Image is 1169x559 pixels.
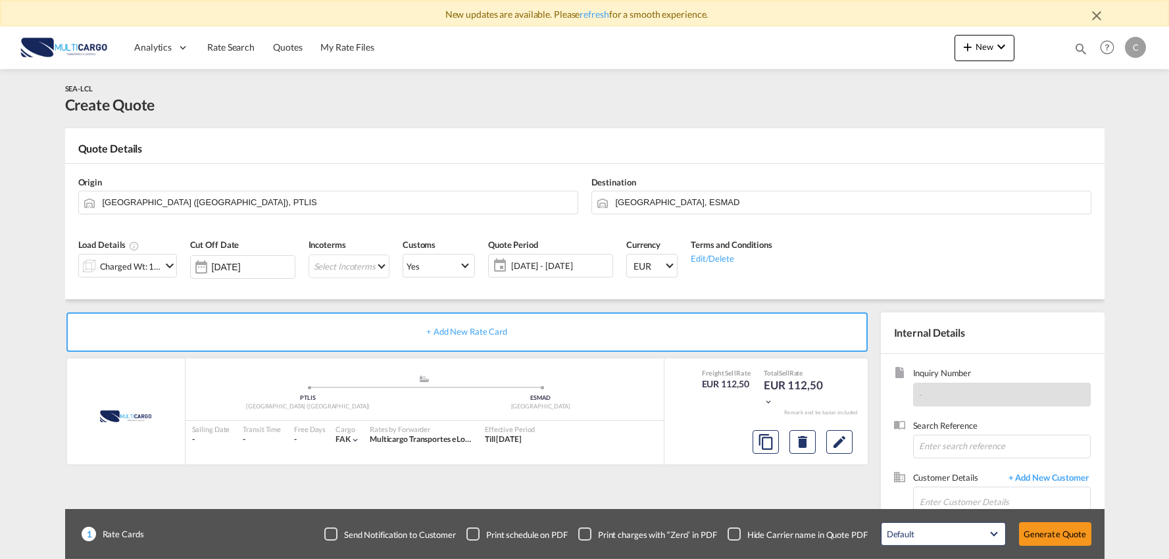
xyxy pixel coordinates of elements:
md-select: Select Incoterms [309,255,389,278]
span: Origin [78,177,102,187]
div: PTLIS [192,394,425,402]
md-icon: icon-magnify [1074,41,1088,56]
md-checkbox: Checkbox No Ink [728,527,868,541]
span: Sell [779,369,789,377]
input: Select [212,262,295,272]
span: Sell [725,369,736,377]
img: MultiCargo [82,400,169,433]
md-icon: icon-chevron-down [764,397,773,406]
md-icon: assets/icons/custom/copyQuote.svg [758,434,774,450]
span: [DATE] - [DATE] [511,260,609,272]
div: Yes [407,261,420,272]
div: Free Days [294,424,326,434]
input: Enter search reference [913,435,1091,458]
span: [DATE] - [DATE] [508,256,612,275]
div: Print charges with “Zero” in PDF [598,529,717,541]
span: FAK [336,434,351,444]
span: Rate Cards [96,528,144,540]
md-checkbox: Checkbox No Ink [578,527,717,541]
a: Rate Search [198,26,264,69]
div: Freight Rate [702,368,751,377]
div: ESMAD [424,394,657,402]
div: - [243,434,281,445]
md-icon: icon-calendar [489,258,505,274]
div: Hide Carrier name in Quote PDF [747,529,868,541]
img: 82db67801a5411eeacfdbd8acfa81e61.png [20,33,109,62]
span: - [919,389,922,400]
md-icon: icon-chevron-down [993,39,1009,55]
div: Transit Time [243,424,281,434]
span: Customer Details [913,472,1002,487]
span: Load Details [78,239,140,250]
div: Cargo [336,424,360,434]
md-icon: icon-plus 400-fg [960,39,976,55]
span: Till [DATE] [485,434,522,444]
div: Multicargo Transportes e Logistica [370,434,472,445]
input: Search by Door/Port [616,191,1084,214]
div: Charged Wt: 1,00 W/Micon-chevron-down [78,254,177,278]
div: New updates are available. Please for a smooth experience. [59,8,1111,21]
span: Quotes [273,41,302,53]
span: Cut Off Date [190,239,239,250]
div: Till 12 Oct 2025 [485,434,522,445]
input: Search by Door/Port [103,191,571,214]
div: Remark and Inclusion included [774,409,868,416]
button: Generate Quote [1019,522,1091,546]
span: Help [1096,36,1118,59]
span: EUR [634,260,664,273]
div: Rates by Forwarder [370,424,472,434]
div: Send Notification to Customer [344,529,456,541]
div: Total Rate [764,368,830,377]
span: Search Reference [913,420,1091,435]
md-icon: assets/icons/custom/ship-fill.svg [416,376,432,382]
div: Help [1096,36,1125,60]
span: Quote Period [488,239,538,250]
div: Edit/Delete [691,251,772,264]
div: [GEOGRAPHIC_DATA] ([GEOGRAPHIC_DATA]) [192,402,425,411]
div: + Add New Rate Card [66,312,868,352]
div: EUR 112,50 [764,377,830,409]
div: Charged Wt: 1,00 W/M [100,257,162,276]
md-input-container: Lisbon (Lisboa), PTLIS [78,191,578,214]
span: SEA-LCL [65,84,93,93]
md-checkbox: Checkbox No Ink [466,527,568,541]
button: icon-plus 400-fgNewicon-chevron-down [955,35,1014,61]
span: Incoterms [309,239,346,250]
span: Terms and Conditions [691,239,772,250]
div: EUR 112,50 [702,377,751,391]
div: Default [887,529,914,539]
a: Quotes [264,26,311,69]
span: Inquiry Number [913,367,1091,382]
md-select: Select Currency: € EUREuro [626,254,678,278]
span: Rate Search [207,41,255,53]
md-checkbox: Checkbox No Ink [324,527,456,541]
span: 1 [82,527,96,541]
span: + Add New Rate Card [426,326,507,337]
div: [GEOGRAPHIC_DATA] [424,402,657,411]
span: + Add New Customer [1002,472,1091,487]
div: Quote Details [65,141,1105,162]
a: My Rate Files [311,26,384,69]
md-input-container: Madrid, ESMAD [591,191,1091,214]
md-icon: Chargeable Weight [129,241,139,251]
div: icon-magnify [1074,41,1088,61]
md-icon: icon-close [1089,8,1105,24]
div: Effective Period [485,424,535,434]
span: Customs [403,239,435,250]
div: Print schedule on PDF [486,529,568,541]
a: refresh [580,9,609,20]
div: Internal Details [881,312,1105,353]
span: Analytics [134,41,172,54]
button: Copy [753,430,779,454]
span: Destination [591,177,636,187]
span: Currency [626,239,660,250]
md-select: Select Customs: Yes [403,254,475,278]
div: Analytics [125,26,198,69]
md-icon: icon-chevron-down [351,435,360,445]
span: New [960,41,1009,52]
input: Enter Customer Details [920,487,1090,517]
md-icon: icon-chevron-down [162,258,178,274]
span: My Rate Files [320,41,374,53]
button: Edit [826,430,853,454]
div: Sailing Date [192,424,230,434]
